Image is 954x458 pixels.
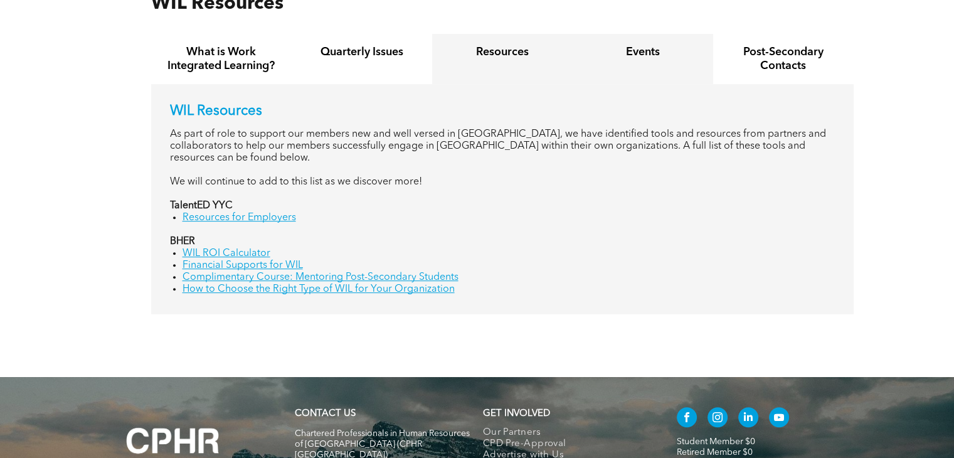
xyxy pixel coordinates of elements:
[677,437,755,446] a: Student Member $0
[724,45,842,73] h4: Post-Secondary Contacts
[483,427,650,439] a: Our Partners
[584,45,702,59] h4: Events
[708,407,728,430] a: instagram
[677,448,753,457] a: Retired Member $0
[769,407,789,430] a: youtube
[483,409,550,418] span: GET INVOLVED
[162,45,280,73] h4: What is Work Integrated Learning?
[170,201,233,211] strong: TalentED YYC
[183,284,455,294] a: How to Choose the Right Type of WIL for Your Organization
[183,260,303,270] a: Financial Supports for WIL
[483,439,650,450] a: CPD Pre-Approval
[170,237,195,247] strong: BHER
[677,407,697,430] a: facebook
[170,176,835,188] p: We will continue to add to this list as we discover more!
[170,129,835,164] p: As part of role to support our members new and well versed in [GEOGRAPHIC_DATA], we have identifi...
[738,407,758,430] a: linkedin
[170,103,835,119] p: WIL Resources
[303,45,421,59] h4: Quarterly Issues
[183,272,458,282] a: Complimentary Course: Mentoring Post-Secondary Students
[183,213,296,223] a: Resources for Employers
[295,409,356,418] a: CONTACT US
[443,45,561,59] h4: Resources
[183,248,270,258] a: WIL ROI Calculator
